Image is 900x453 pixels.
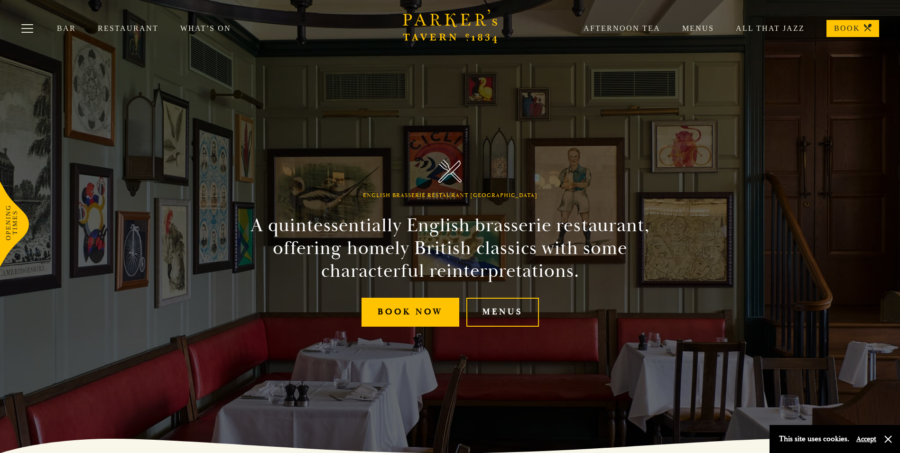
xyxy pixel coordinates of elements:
img: Parker's Tavern Brasserie Cambridge [438,160,462,183]
h1: English Brasserie Restaurant [GEOGRAPHIC_DATA] [363,192,538,199]
a: Book Now [362,298,459,327]
h2: A quintessentially English brasserie restaurant, offering homely British classics with some chara... [234,214,667,283]
button: Close and accept [883,434,893,444]
p: This site uses cookies. [779,432,849,446]
button: Accept [856,434,876,444]
a: Menus [466,298,539,327]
